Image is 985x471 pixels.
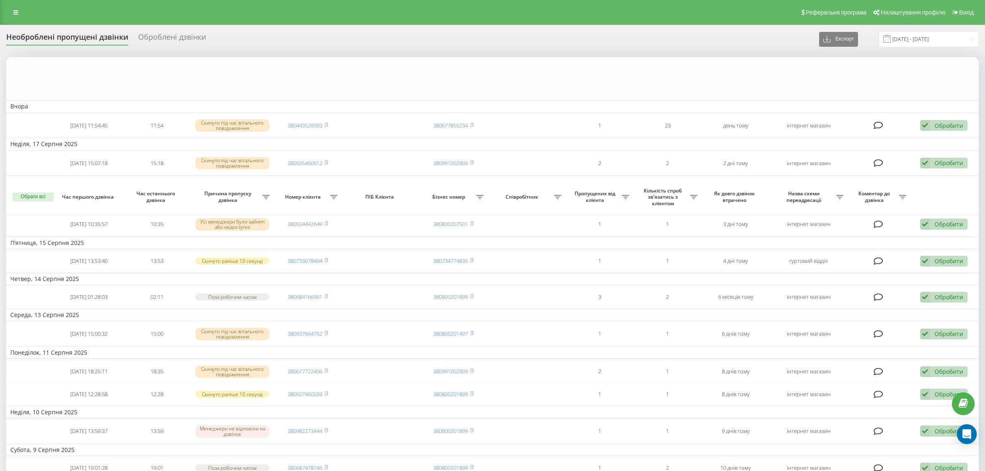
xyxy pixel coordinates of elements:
td: 1 [633,360,702,382]
td: 2 [566,152,634,174]
span: Час першого дзвінка [62,194,116,200]
td: 1 [633,213,702,235]
td: 13:59 [123,420,191,442]
div: Менеджери не відповіли на дзвінок [195,425,269,437]
div: Обробити [935,427,963,435]
td: [DATE] 18:25:11 [55,360,123,382]
td: 1 [566,420,634,442]
td: 1 [633,323,702,345]
td: 1 [633,251,702,271]
span: Налаштування профілю [881,9,945,16]
td: Четвер, 14 Серпня 2025 [6,273,979,285]
span: Вихід [959,9,974,16]
a: 380800207501 [433,220,468,228]
td: [DATE] 13:59:37 [55,420,123,442]
td: Субота, 16 Серпня 2025 [6,175,979,188]
div: Скинуто під час вітального повідомлення [195,328,269,340]
span: Як довго дзвінок втрачено [709,190,762,203]
div: Обробити [935,257,963,265]
td: 9 днів тому [702,420,770,442]
button: Експорт [819,32,858,47]
td: Неділя, 17 Серпня 2025 [6,138,979,150]
td: 8 днів тому [702,384,770,404]
a: 380507460039 [288,390,322,398]
a: 380800201899 [433,390,468,398]
div: Обробити [935,390,963,398]
td: П’ятниця, 15 Серпня 2025 [6,237,979,249]
a: 380443529093 [288,122,322,129]
td: [DATE] 15:07:18 [55,152,123,174]
td: [DATE] 15:00:32 [55,323,123,345]
a: 380504442649 [288,220,322,228]
a: 380734774835 [433,257,468,264]
td: 12:28 [123,384,191,404]
div: Open Intercom Messenger [957,424,977,444]
td: [DATE] 01:28:03 [55,287,123,307]
span: ПІБ Клієнта [349,194,412,200]
td: інтернет магазин [769,360,847,382]
td: [DATE] 10:35:57 [55,213,123,235]
span: Назва схеми переадресації [774,190,836,203]
td: інтернет магазин [769,323,847,345]
td: 18:35 [123,360,191,382]
td: Неділя, 10 Серпня 2025 [6,406,979,418]
td: інтернет магазин [769,115,847,137]
span: Час останнього дзвінка [130,190,184,203]
td: Субота, 9 Серпня 2025 [6,444,979,456]
td: 2 [633,287,702,307]
span: Коментар до дзвінка [852,190,899,203]
td: день тому [702,115,770,137]
div: Скинуто під час вітального повідомлення [195,365,269,378]
td: [DATE] 13:53:40 [55,251,123,271]
td: 3 [566,287,634,307]
span: Реферальна програма [806,9,867,16]
span: Співробітник [492,194,554,200]
td: інтернет магазин [769,420,847,442]
td: 02:11 [123,287,191,307]
td: 1 [566,323,634,345]
span: Номер клієнта [278,194,331,200]
a: 380733078464 [288,257,322,264]
a: 380800201899 [433,427,468,435]
td: 15:00 [123,323,191,345]
a: 380800201899 [433,293,468,300]
td: 4 дні тому [702,251,770,271]
td: 1 [633,420,702,442]
td: [DATE] 11:54:45 [55,115,123,137]
td: 1 [566,251,634,271]
div: Скинуто під час вітального повідомлення [195,119,269,132]
td: інтернет магазин [769,287,847,307]
td: 15:18 [123,152,191,174]
span: Причина пропуску дзвінка [195,190,262,203]
a: 380505460612 [288,159,322,167]
div: Усі менеджери були зайняті або недоступні [195,218,269,231]
td: 8 днів тому [702,360,770,382]
td: 6 місяців тому [702,287,770,307]
td: 23 [633,115,702,137]
a: 380677855234 [433,122,468,129]
td: 11:54 [123,115,191,137]
a: 380991002909 [433,159,468,167]
td: 2 дні тому [702,152,770,174]
a: 380937664752 [288,330,322,337]
div: Скинуто під час вітального повідомлення [195,157,269,169]
div: Поза робочим часом [195,293,269,300]
td: інтернет магазин [769,384,847,404]
td: 1 [566,384,634,404]
div: Обробити [935,330,963,338]
div: Обробити [935,159,963,167]
td: Вчора [6,100,979,113]
div: Обробити [935,122,963,130]
td: 2 [633,152,702,174]
td: інтернет магазин [769,152,847,174]
span: Кількість спроб зв'язатись з клієнтом [637,187,690,207]
td: 1 [566,115,634,137]
div: Обробити [935,293,963,301]
td: 6 днів тому [702,323,770,345]
a: 380677722406 [288,368,322,375]
td: 1 [633,384,702,404]
span: Бізнес номер [424,194,476,200]
a: 380982273444 [288,427,322,435]
td: гуртовий відділ [769,251,847,271]
a: 380684166961 [288,293,322,300]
